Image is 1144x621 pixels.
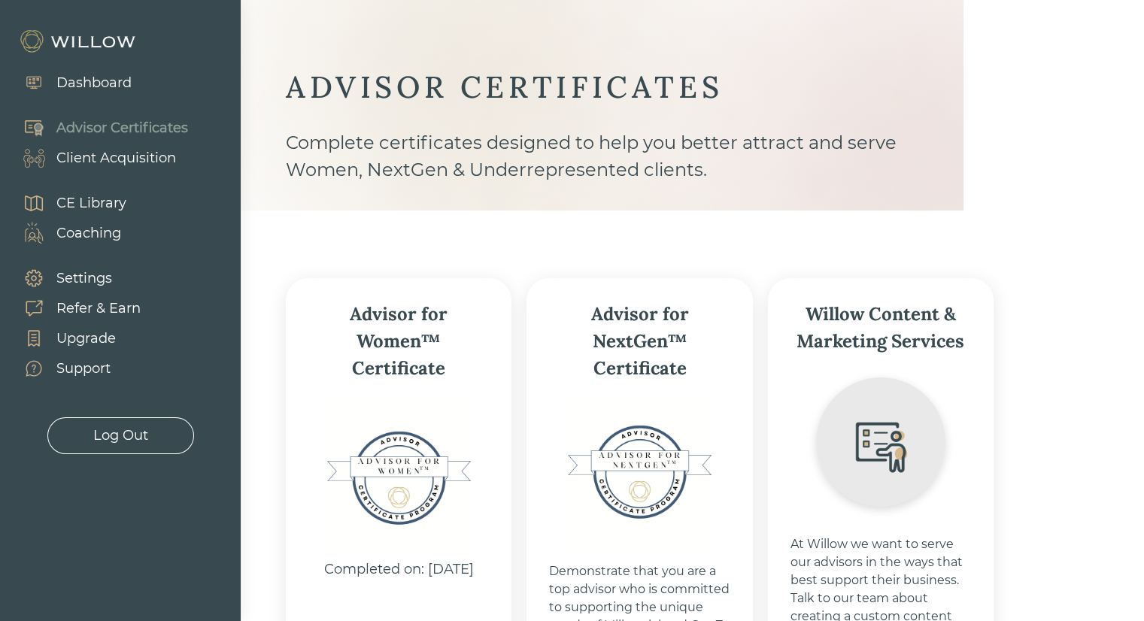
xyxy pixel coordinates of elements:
[56,268,112,289] div: Settings
[8,263,141,293] a: Settings
[56,118,188,138] div: Advisor Certificates
[56,329,116,349] div: Upgrade
[8,188,126,218] a: CE Library
[8,323,141,353] a: Upgrade
[8,293,141,323] a: Refer & Earn
[56,73,132,93] div: Dashboard
[308,301,489,382] div: Advisor for Women™ Certificate
[564,397,715,547] img: Certificate_Program_Badge_NextGen.png
[286,68,918,107] div: ADVISOR CERTIFICATES
[8,68,132,98] a: Dashboard
[8,143,188,173] a: Client Acquisition
[286,129,918,211] div: Complete certificates designed to help you better attract and serve Women, NextGen & Underreprese...
[806,370,956,520] img: willowContentIcon.png
[790,301,971,355] div: Willow Content & Marketing Services
[56,148,176,168] div: Client Acquisition
[56,193,126,214] div: CE Library
[8,218,126,248] a: Coaching
[323,403,474,553] img: Advisor for Women™ Certificate Badge
[56,298,141,319] div: Refer & Earn
[8,113,188,143] a: Advisor Certificates
[549,301,730,382] div: Advisor for NextGen™ Certificate
[56,223,121,244] div: Coaching
[56,359,111,379] div: Support
[93,426,148,446] div: Log Out
[19,29,139,53] img: Willow
[324,559,474,580] div: Completed on: [DATE]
